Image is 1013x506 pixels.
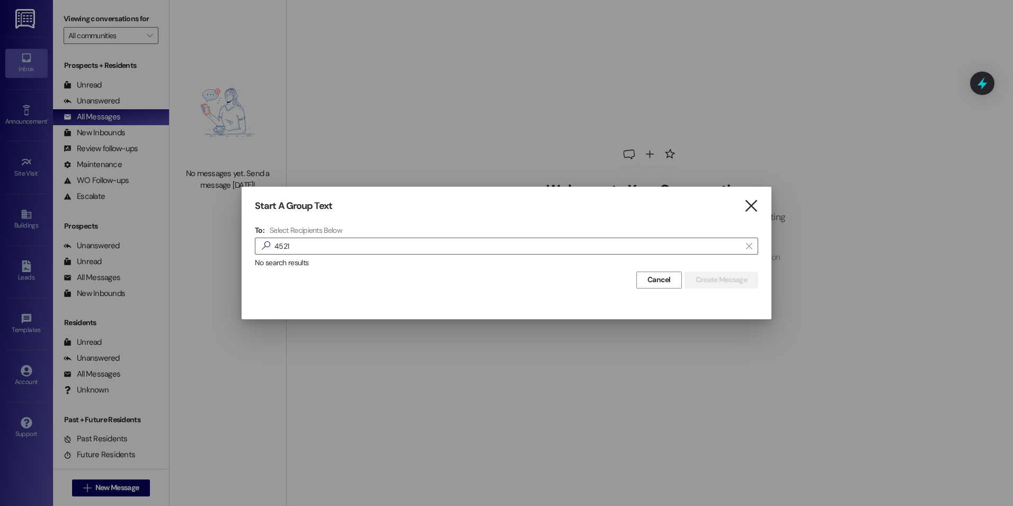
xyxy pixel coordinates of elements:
[685,272,758,289] button: Create Message
[255,257,758,268] div: No search results
[274,239,741,254] input: Search for any contact or apartment
[255,225,264,235] h3: To:
[696,274,747,285] span: Create Message
[255,200,332,212] h3: Start A Group Text
[744,200,758,212] i: 
[647,274,671,285] span: Cancel
[636,272,682,289] button: Cancel
[257,240,274,251] i: 
[270,225,342,235] h4: Select Recipients Below
[741,238,758,254] button: Clear text
[746,242,752,250] i: 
